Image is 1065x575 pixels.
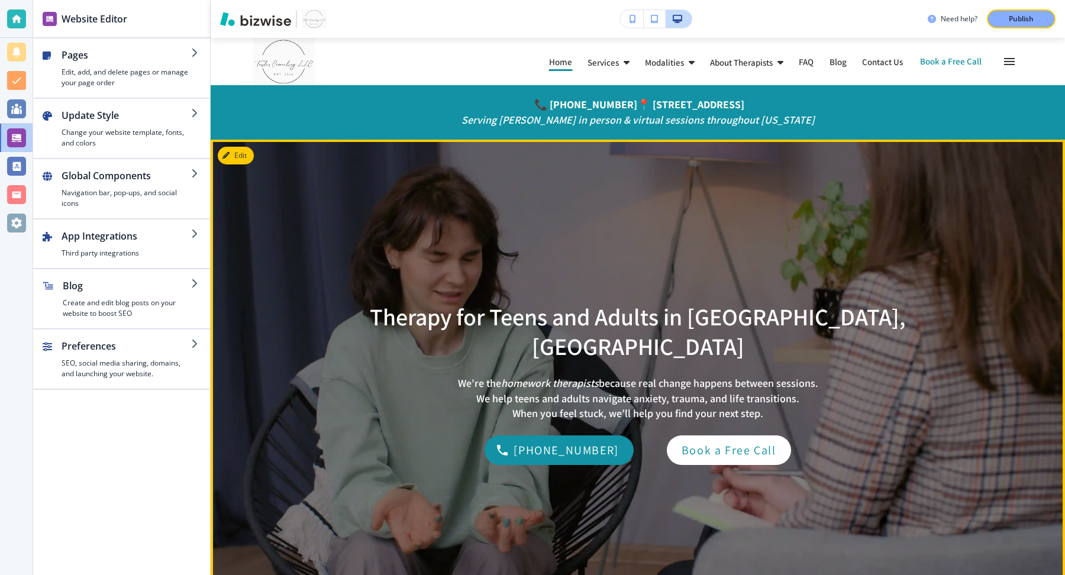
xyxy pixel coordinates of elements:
p: 📞 📍 [461,97,815,112]
p: Therapy for Teens and Adults in [GEOGRAPHIC_DATA], [GEOGRAPHIC_DATA] [265,302,1011,361]
h2: Update Style [62,108,191,122]
div: Modalities [644,52,709,71]
img: Your Logo [302,9,327,28]
p: Contact Us [862,57,905,66]
button: Update StyleChange your website template, fonts, and colors [33,99,210,158]
img: editor icon [43,12,57,26]
p: Blog [830,57,847,66]
button: App IntegrationsThird party integrations [33,219,210,268]
h2: App Integrations [62,229,191,243]
a: Book a Free Call [920,54,982,69]
div: About Therapists [709,52,798,71]
h4: Create and edit blog posts on your website to boost SEO [63,298,191,319]
button: Edit [218,147,254,164]
p: Publish [1009,14,1034,24]
img: Towler Counseling LLC [253,38,431,85]
div: Services [587,52,644,71]
p: We help teens and adults navigate anxiety, trauma, and life transitions. [458,391,818,406]
p: About Therapists [710,58,773,67]
h4: Edit, add, and delete pages or manage your page order [62,67,191,88]
button: BlogCreate and edit blog posts on your website to boost SEO [33,269,210,328]
p: When you feel stuck, we’ll help you find your next step. [458,406,818,421]
h4: Change your website template, fonts, and colors [62,127,191,148]
button: PagesEdit, add, and delete pages or manage your page order [33,38,210,98]
div: (770) 800-7362 [485,435,633,465]
button: Toggle hamburger navigation menu [996,49,1022,75]
p: Home [549,57,572,66]
h2: Global Components [62,169,191,183]
a: [PHONE_NUMBER] [550,98,637,111]
img: Bizwise Logo [220,12,291,26]
p: Modalities [645,58,684,67]
em: Serving [PERSON_NAME] in person & virtual sessions throughout [US_STATE] [461,113,815,127]
h4: Navigation bar, pop-ups, and social icons [62,188,191,209]
h4: SEO, social media sharing, domains, and launching your website. [62,358,191,379]
button: Global ComponentsNavigation bar, pop-ups, and social icons [33,159,210,218]
a: Book a Free Call [667,435,791,465]
h2: Website Editor [62,12,127,26]
h2: Blog [63,279,191,293]
button: Publish [987,9,1056,28]
p: We’re the because real change happens between sessions. [458,376,818,391]
p: [PHONE_NUMBER] [514,441,618,460]
h3: Need help? [941,14,977,24]
button: PreferencesSEO, social media sharing, domains, and launching your website. [33,330,210,389]
h2: Pages [62,48,191,62]
h4: Third party integrations [62,248,191,259]
p: Services [588,58,619,67]
p: Book a Free Call [682,441,776,460]
p: FAQ [799,57,814,66]
a: [PHONE_NUMBER] [485,435,633,465]
a: [STREET_ADDRESS] [653,98,744,111]
h2: Preferences [62,339,191,353]
em: homework therapists [501,376,599,390]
